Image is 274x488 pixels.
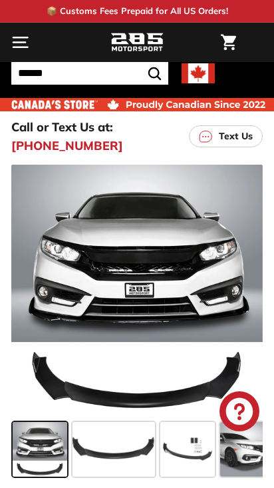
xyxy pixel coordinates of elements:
[11,118,113,136] p: Call or Text Us at:
[11,62,168,85] input: Search
[47,5,228,18] p: 📦 Customs Fees Prepaid for All US Orders!
[214,23,243,61] a: Cart
[219,129,253,143] p: Text Us
[11,137,123,155] a: [PHONE_NUMBER]
[189,125,263,147] a: Text Us
[110,31,164,54] img: Logo_285_Motorsport_areodynamics_components
[215,391,263,435] inbox-online-store-chat: Shopify online store chat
